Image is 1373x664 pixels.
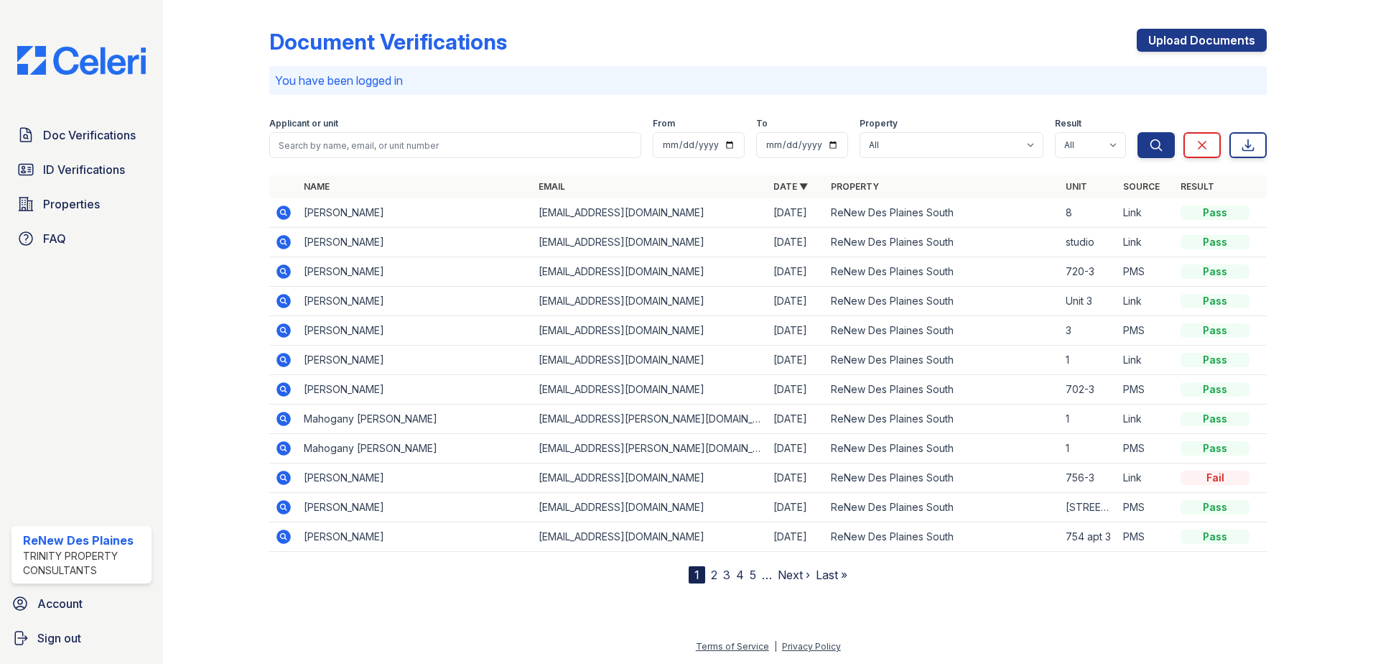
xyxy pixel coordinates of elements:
[1181,264,1249,279] div: Pass
[750,568,756,582] a: 5
[23,549,146,578] div: Trinity Property Consultants
[723,568,730,582] a: 3
[696,641,769,652] a: Terms of Service
[1117,316,1175,346] td: PMS
[533,434,768,464] td: [EMAIL_ADDRESS][PERSON_NAME][DOMAIN_NAME]
[778,568,810,582] a: Next ›
[298,375,533,405] td: [PERSON_NAME]
[782,641,841,652] a: Privacy Policy
[756,118,768,129] label: To
[1117,346,1175,375] td: Link
[768,464,825,493] td: [DATE]
[37,630,81,647] span: Sign out
[298,346,533,375] td: [PERSON_NAME]
[1060,522,1117,552] td: 754 apt 3
[298,522,533,552] td: [PERSON_NAME]
[768,434,825,464] td: [DATE]
[1181,500,1249,515] div: Pass
[298,228,533,257] td: [PERSON_NAME]
[43,161,125,178] span: ID Verifications
[275,72,1261,89] p: You have been logged in
[768,316,825,346] td: [DATE]
[43,230,66,247] span: FAQ
[1117,464,1175,493] td: Link
[825,493,1060,522] td: ReNew Des Plaines South
[6,46,157,75] img: CE_Logo_Blue-a8612792a0a2168367f1c8372b55b34899dd931a85d93a1a3d3e32e68fde9ad4.png
[1117,522,1175,552] td: PMS
[825,522,1060,552] td: ReNew Des Plaines South
[825,434,1060,464] td: ReNew Des Plaines South
[1117,257,1175,287] td: PMS
[825,346,1060,375] td: ReNew Des Plaines South
[43,195,100,213] span: Properties
[1060,493,1117,522] td: [STREET_ADDRESS]
[6,589,157,618] a: Account
[768,228,825,257] td: [DATE]
[1060,346,1117,375] td: 1
[304,181,330,192] a: Name
[1055,118,1081,129] label: Result
[860,118,898,129] label: Property
[533,228,768,257] td: [EMAIL_ADDRESS][DOMAIN_NAME]
[762,566,772,584] span: …
[768,346,825,375] td: [DATE]
[1117,228,1175,257] td: Link
[1181,181,1214,192] a: Result
[1181,471,1249,485] div: Fail
[298,405,533,434] td: Mahogany [PERSON_NAME]
[768,375,825,405] td: [DATE]
[825,228,1060,257] td: ReNew Des Plaines South
[736,568,744,582] a: 4
[533,522,768,552] td: [EMAIL_ADDRESS][DOMAIN_NAME]
[1181,441,1249,456] div: Pass
[1117,434,1175,464] td: PMS
[1060,375,1117,405] td: 702-3
[298,434,533,464] td: Mahogany [PERSON_NAME]
[1060,464,1117,493] td: 756-3
[768,198,825,228] td: [DATE]
[1060,316,1117,346] td: 3
[825,257,1060,287] td: ReNew Des Plaines South
[269,132,641,158] input: Search by name, email, or unit number
[816,568,847,582] a: Last »
[11,155,152,184] a: ID Verifications
[298,257,533,287] td: [PERSON_NAME]
[6,624,157,653] a: Sign out
[37,595,83,612] span: Account
[711,568,717,582] a: 2
[1060,198,1117,228] td: 8
[1060,257,1117,287] td: 720-3
[269,118,338,129] label: Applicant or unit
[23,532,146,549] div: ReNew Des Plaines
[1117,405,1175,434] td: Link
[539,181,565,192] a: Email
[533,405,768,434] td: [EMAIL_ADDRESS][PERSON_NAME][DOMAIN_NAME]
[533,346,768,375] td: [EMAIL_ADDRESS][DOMAIN_NAME]
[11,190,152,218] a: Properties
[533,257,768,287] td: [EMAIL_ADDRESS][DOMAIN_NAME]
[1066,181,1087,192] a: Unit
[533,464,768,493] td: [EMAIL_ADDRESS][DOMAIN_NAME]
[1117,493,1175,522] td: PMS
[825,287,1060,316] td: ReNew Des Plaines South
[1181,206,1249,220] div: Pass
[1137,29,1267,52] a: Upload Documents
[533,375,768,405] td: [EMAIL_ADDRESS][DOMAIN_NAME]
[1123,181,1160,192] a: Source
[533,198,768,228] td: [EMAIL_ADDRESS][DOMAIN_NAME]
[533,287,768,316] td: [EMAIL_ADDRESS][DOMAIN_NAME]
[298,198,533,228] td: [PERSON_NAME]
[533,316,768,346] td: [EMAIL_ADDRESS][DOMAIN_NAME]
[768,405,825,434] td: [DATE]
[269,29,507,55] div: Document Verifications
[1181,294,1249,308] div: Pass
[298,464,533,493] td: [PERSON_NAME]
[1181,382,1249,397] div: Pass
[768,493,825,522] td: [DATE]
[773,181,808,192] a: Date ▼
[11,121,152,149] a: Doc Verifications
[825,316,1060,346] td: ReNew Des Plaines South
[298,287,533,316] td: [PERSON_NAME]
[1181,530,1249,544] div: Pass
